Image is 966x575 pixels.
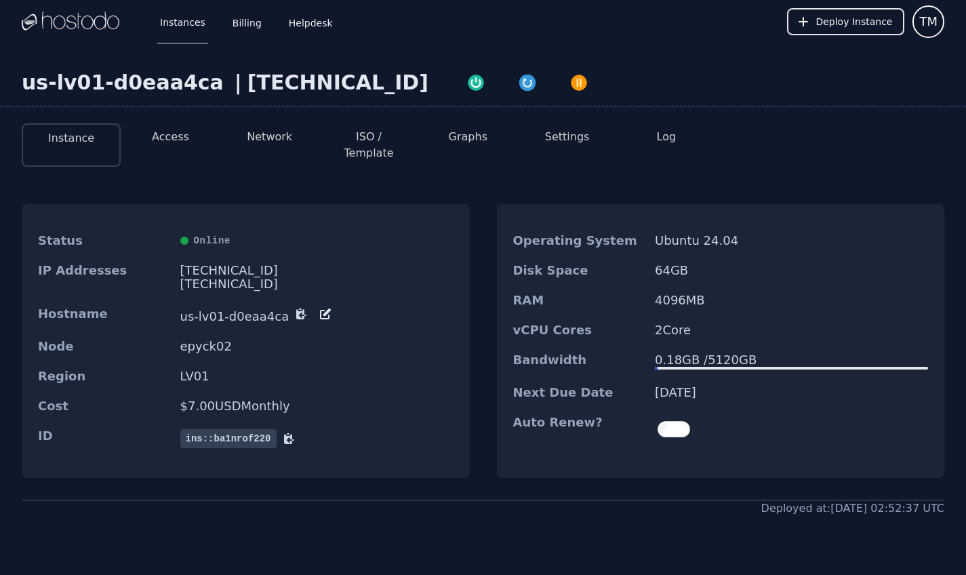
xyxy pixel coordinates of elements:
dd: us-lv01-d0eaa4ca [180,307,454,323]
img: Logo [22,12,119,32]
dt: vCPU Cores [513,323,645,337]
dd: 64 GB [655,264,928,277]
button: User menu [912,5,944,38]
button: Restart [502,71,553,92]
dt: Disk Space [513,264,645,277]
span: Deploy Instance [816,15,892,28]
div: [TECHNICAL_ID] [247,71,428,95]
div: 0.18 GB / 5120 GB [655,353,928,367]
dt: RAM [513,294,645,307]
div: [TECHNICAL_ID] [180,277,454,291]
div: [TECHNICAL_ID] [180,264,454,277]
dd: LV01 [180,370,454,383]
dd: 2 Core [655,323,928,337]
button: Power On [450,71,502,92]
button: ISO / Template [330,129,407,161]
dd: 4096 MB [655,294,928,307]
button: Network [247,129,292,145]
span: TM [919,12,938,31]
button: Settings [545,129,590,145]
dt: Cost [38,399,169,413]
dt: ID [38,429,169,448]
button: Access [152,129,189,145]
img: Restart [518,73,537,92]
div: | [229,71,247,95]
dt: Hostname [38,307,169,323]
dt: Status [38,234,169,247]
button: Log [657,129,677,145]
dt: Region [38,370,169,383]
span: ins::ba1nrof220 [180,429,277,448]
button: Instance [48,130,94,146]
div: us-lv01-d0eaa4ca [22,71,229,95]
dt: Auto Renew? [513,416,645,443]
dd: epyck02 [180,340,454,353]
button: Graphs [449,129,487,145]
dt: Operating System [513,234,645,247]
dd: $ 7.00 USD Monthly [180,399,454,413]
dt: Bandwidth [513,353,645,370]
dd: Ubuntu 24.04 [655,234,928,247]
div: Online [180,234,454,247]
dt: IP Addresses [38,264,169,291]
img: Power Off [569,73,588,92]
div: Deployed at: [DATE] 02:52:37 UTC [761,500,944,517]
dt: Next Due Date [513,386,645,399]
dd: [DATE] [655,386,928,399]
button: Power Off [553,71,605,92]
dt: Node [38,340,169,353]
button: Deploy Instance [787,8,904,35]
img: Power On [466,73,485,92]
